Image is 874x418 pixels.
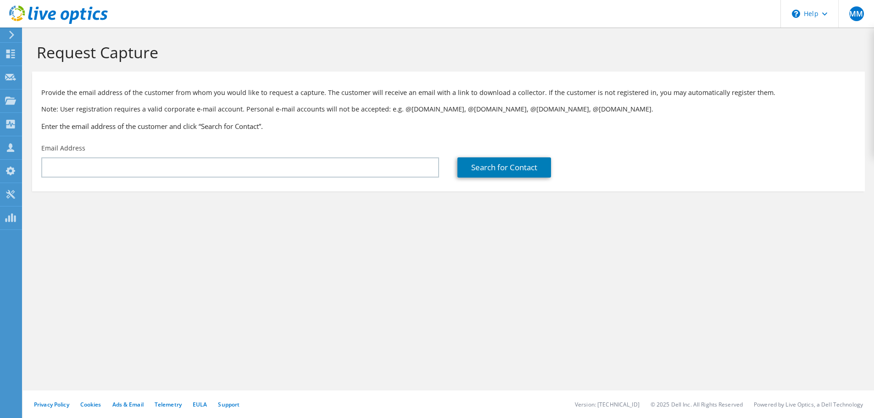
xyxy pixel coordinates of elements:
[651,401,743,408] li: © 2025 Dell Inc. All Rights Reserved
[37,43,856,62] h1: Request Capture
[575,401,640,408] li: Version: [TECHNICAL_ID]
[792,10,800,18] svg: \n
[41,121,856,131] h3: Enter the email address of the customer and click “Search for Contact”.
[193,401,207,408] a: EULA
[41,88,856,98] p: Provide the email address of the customer from whom you would like to request a capture. The cust...
[218,401,239,408] a: Support
[34,401,69,408] a: Privacy Policy
[112,401,144,408] a: Ads & Email
[849,6,864,21] span: MM
[41,144,85,153] label: Email Address
[754,401,863,408] li: Powered by Live Optics, a Dell Technology
[80,401,101,408] a: Cookies
[41,104,856,114] p: Note: User registration requires a valid corporate e-mail account. Personal e-mail accounts will ...
[155,401,182,408] a: Telemetry
[457,157,551,178] a: Search for Contact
